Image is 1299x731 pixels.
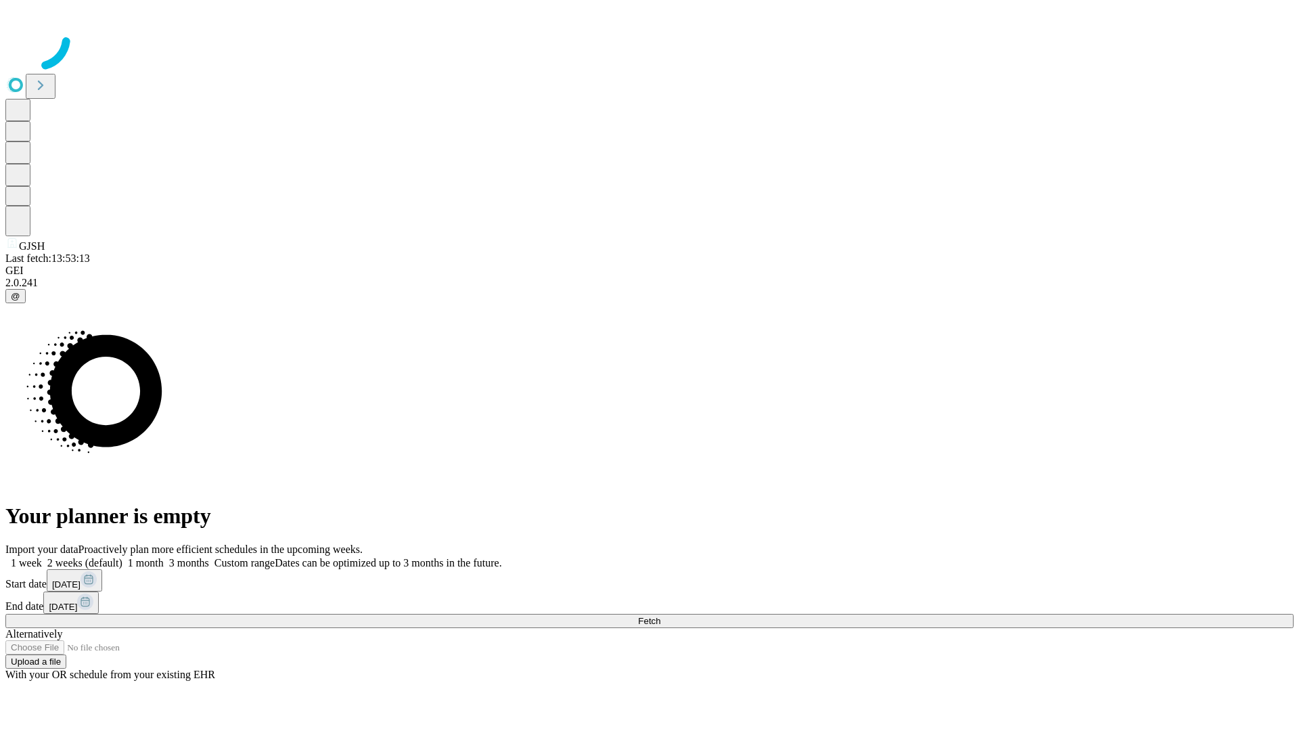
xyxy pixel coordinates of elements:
[47,557,122,569] span: 2 weeks (default)
[5,628,62,640] span: Alternatively
[214,557,275,569] span: Custom range
[78,544,363,555] span: Proactively plan more efficient schedules in the upcoming weeks.
[5,669,215,680] span: With your OR schedule from your existing EHR
[5,655,66,669] button: Upload a file
[5,289,26,303] button: @
[128,557,164,569] span: 1 month
[43,592,99,614] button: [DATE]
[11,557,42,569] span: 1 week
[11,291,20,301] span: @
[5,265,1294,277] div: GEI
[5,569,1294,592] div: Start date
[52,579,81,590] span: [DATE]
[5,277,1294,289] div: 2.0.241
[5,592,1294,614] div: End date
[638,616,660,626] span: Fetch
[47,569,102,592] button: [DATE]
[5,504,1294,529] h1: Your planner is empty
[5,544,78,555] span: Import your data
[49,602,77,612] span: [DATE]
[19,240,45,252] span: GJSH
[169,557,209,569] span: 3 months
[275,557,501,569] span: Dates can be optimized up to 3 months in the future.
[5,252,90,264] span: Last fetch: 13:53:13
[5,614,1294,628] button: Fetch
